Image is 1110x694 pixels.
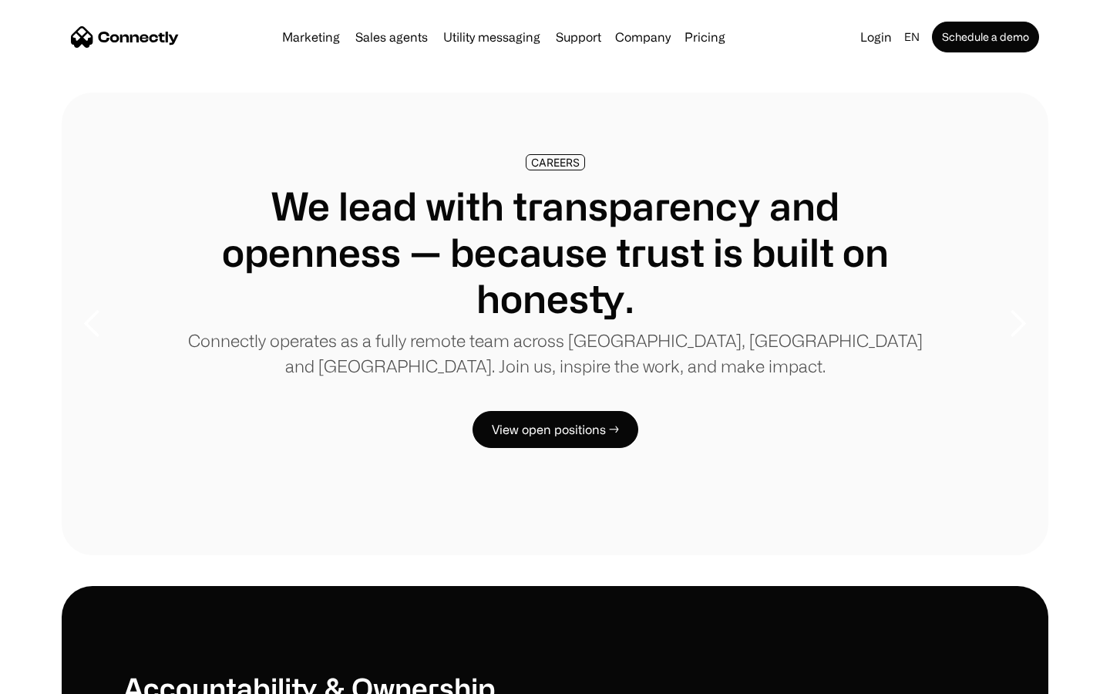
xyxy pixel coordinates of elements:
div: en [904,26,920,48]
a: Pricing [678,31,732,43]
a: Support [550,31,607,43]
div: CAREERS [531,157,580,168]
ul: Language list [31,667,92,689]
h1: We lead with transparency and openness — because trust is built on honesty. [185,183,925,322]
a: Login [854,26,898,48]
a: Schedule a demo [932,22,1039,52]
aside: Language selected: English [15,665,92,689]
div: Company [615,26,671,48]
a: Sales agents [349,31,434,43]
a: View open positions → [473,411,638,448]
p: Connectly operates as a fully remote team across [GEOGRAPHIC_DATA], [GEOGRAPHIC_DATA] and [GEOGRA... [185,328,925,379]
a: Utility messaging [437,31,547,43]
a: Marketing [276,31,346,43]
